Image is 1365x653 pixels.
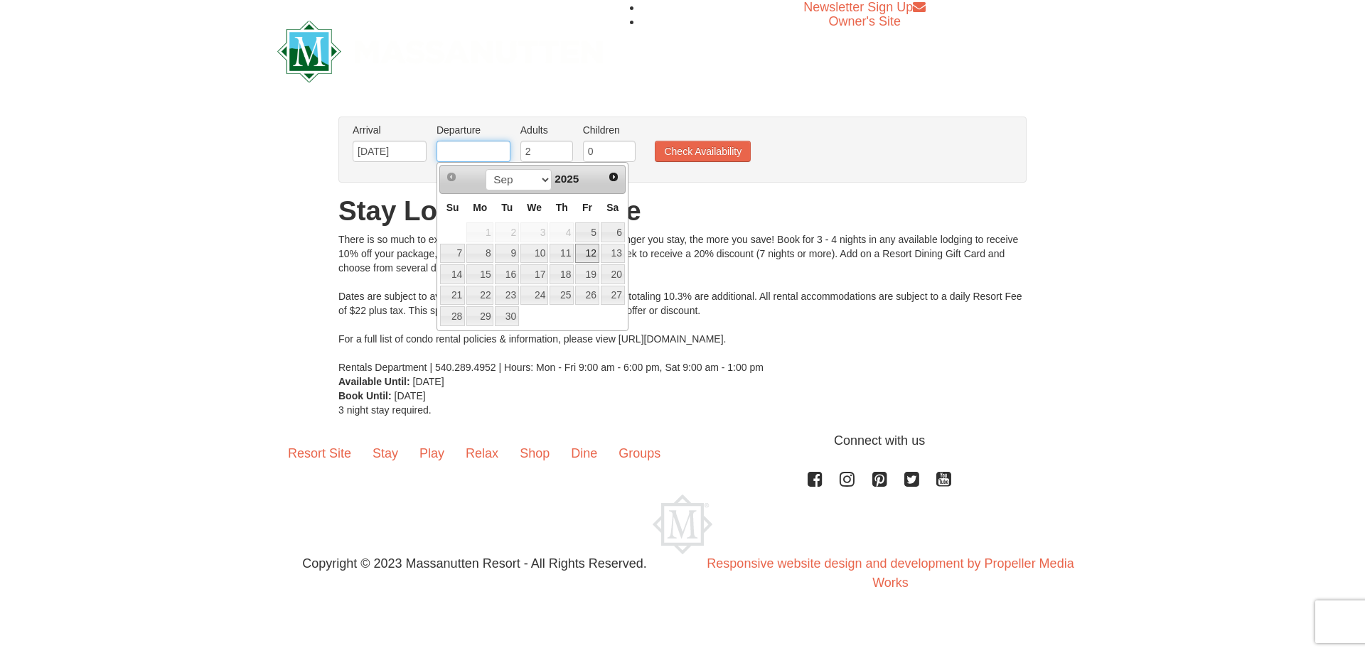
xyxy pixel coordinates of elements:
a: Massanutten Resort [277,33,603,66]
span: Next [608,171,619,183]
img: Massanutten Resort Logo [653,495,712,554]
td: available [466,264,494,285]
td: available [439,243,466,264]
a: Shop [509,431,560,475]
span: Saturday [606,202,619,213]
span: Wednesday [527,202,542,213]
button: Check Availability [655,141,751,162]
label: Arrival [353,123,427,137]
a: 16 [495,264,519,284]
a: 17 [520,264,548,284]
span: Prev [446,171,457,183]
a: 28 [440,306,465,326]
span: [DATE] [413,376,444,387]
a: 19 [575,264,599,284]
a: 15 [466,264,493,284]
td: available [549,243,574,264]
a: Resort Site [277,431,362,475]
td: available [466,285,494,306]
td: available [574,243,600,264]
strong: Available Until: [338,376,410,387]
a: 14 [440,264,465,284]
td: available [520,285,549,306]
a: Responsive website design and development by Propeller Media Works [707,556,1074,590]
a: Owner's Site [829,14,901,28]
span: 2 [495,222,519,242]
img: Massanutten Resort Logo [277,21,603,82]
td: available [439,306,466,327]
a: 25 [550,286,574,306]
td: available [574,222,600,243]
label: Children [583,123,636,137]
td: unAvailable [494,222,520,243]
td: available [574,264,600,285]
h1: Stay Longer Save More [338,197,1027,225]
a: Dine [560,431,608,475]
td: available [494,285,520,306]
p: Connect with us [277,431,1088,450]
a: 26 [575,286,599,306]
a: Relax [455,431,509,475]
td: available [600,285,626,306]
a: 13 [601,244,625,264]
td: available [439,285,466,306]
a: 18 [550,264,574,284]
span: 3 night stay required. [338,404,432,416]
a: 9 [495,244,519,264]
span: Thursday [556,202,568,213]
span: Friday [582,202,592,213]
a: 11 [550,244,574,264]
td: available [466,243,494,264]
label: Adults [520,123,573,137]
td: available [494,264,520,285]
td: available [600,243,626,264]
div: There is so much to explore at [GEOGRAPHIC_DATA] and the longer you stay, the more you save! Book... [338,232,1027,374]
span: 2025 [555,173,579,185]
td: available [600,264,626,285]
a: Play [409,431,455,475]
td: available [574,285,600,306]
a: 29 [466,306,493,326]
label: Departure [437,123,510,137]
strong: Book Until: [338,390,392,401]
span: Sunday [446,202,459,213]
td: available [494,306,520,327]
a: 8 [466,244,493,264]
p: Copyright © 2023 Massanutten Resort - All Rights Reserved. [267,554,682,573]
td: available [549,285,574,306]
span: 1 [466,222,493,242]
span: [DATE] [395,390,426,401]
a: Prev [441,167,461,187]
td: available [439,264,466,285]
td: unAvailable [466,222,494,243]
td: available [549,222,574,243]
span: 3 [520,222,548,242]
a: 27 [601,286,625,306]
a: 22 [466,286,493,306]
a: 5 [575,222,599,242]
td: available [494,243,520,264]
span: 4 [550,222,574,242]
span: Monday [473,202,487,213]
td: available [466,306,494,327]
td: available [520,243,549,264]
td: available [549,264,574,285]
a: Groups [608,431,671,475]
td: available [520,222,549,243]
a: 21 [440,286,465,306]
a: 24 [520,286,548,306]
a: 10 [520,244,548,264]
a: 20 [601,264,625,284]
a: Stay [362,431,409,475]
a: 23 [495,286,519,306]
td: available [520,264,549,285]
a: 30 [495,306,519,326]
a: 7 [440,244,465,264]
span: Tuesday [501,202,513,213]
td: available [600,222,626,243]
a: 12 [575,244,599,264]
a: Next [604,167,623,187]
a: 6 [601,222,625,242]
